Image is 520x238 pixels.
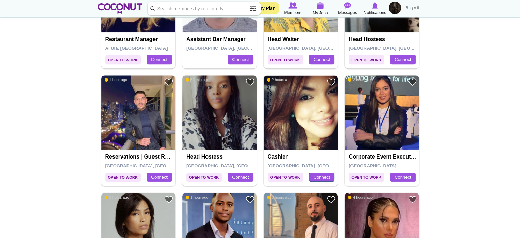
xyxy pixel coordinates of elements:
a: Connect [228,173,253,182]
img: My Jobs [317,2,324,9]
span: [GEOGRAPHIC_DATA], [GEOGRAPHIC_DATA] [268,163,365,168]
span: 3 hours ago [267,195,292,200]
span: [GEOGRAPHIC_DATA], [GEOGRAPHIC_DATA] [349,46,446,51]
a: Notifications Notifications [361,2,389,16]
span: 2 hours ago [267,77,292,82]
span: Open to Work [349,173,384,182]
a: Connect [390,55,415,64]
a: Add to Favourites [408,78,417,86]
h4: Reservations | Guest relation [105,154,173,160]
img: Browse Members [288,2,297,9]
h4: Restaurant Manager [105,36,173,42]
a: Connect [309,173,334,182]
img: Notifications [372,2,378,9]
span: Open to Work [268,55,303,64]
span: [GEOGRAPHIC_DATA], [GEOGRAPHIC_DATA] [186,163,284,168]
h4: Assistant bar manager [186,36,254,42]
span: Open to Work [349,55,384,64]
a: Connect [147,173,172,182]
h4: Cashier [268,154,336,160]
a: Add to Favourites [246,195,254,204]
a: My Jobs My Jobs [307,2,334,16]
input: Search members by role or city [148,2,261,15]
span: Open to Work [105,55,141,64]
span: 52 min ago [186,77,209,82]
img: Messages [344,2,351,9]
a: Connect [228,55,253,64]
span: Messages [338,9,357,16]
span: 3 hours ago [105,195,129,200]
span: My Jobs [312,10,328,16]
span: Members [284,9,301,16]
span: Open to Work [186,173,222,182]
span: [GEOGRAPHIC_DATA], [GEOGRAPHIC_DATA] [268,46,365,51]
a: Connect [309,55,334,64]
span: Al Ula, [GEOGRAPHIC_DATA] [105,46,168,51]
span: Open to Work [268,173,303,182]
h4: Head Hostess [186,154,254,160]
h4: Head Waiter [268,36,336,42]
h4: Head Hostess [349,36,417,42]
a: Messages Messages [334,2,361,16]
a: My Plan [255,2,279,14]
a: Add to Favourites [327,78,335,86]
a: العربية [402,2,423,15]
a: Browse Members Members [279,2,307,16]
a: Connect [390,173,415,182]
span: 1 hour ago [105,77,128,82]
a: Add to Favourites [164,195,173,204]
a: Add to Favourites [408,195,417,204]
span: [GEOGRAPHIC_DATA], [GEOGRAPHIC_DATA] [186,46,284,51]
a: Add to Favourites [246,78,254,86]
a: Add to Favourites [164,78,173,86]
h4: Corporate Event Executive [349,154,417,160]
span: Notifications [364,9,386,16]
span: Open to Work [105,173,141,182]
img: Home [98,3,143,14]
span: 2 hours ago [348,77,373,82]
span: [GEOGRAPHIC_DATA] [349,163,396,168]
a: Add to Favourites [327,195,335,204]
span: [GEOGRAPHIC_DATA], [GEOGRAPHIC_DATA] [105,163,203,168]
span: 1 hour ago [186,195,209,200]
a: Connect [147,55,172,64]
span: 4 hours ago [348,195,373,200]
